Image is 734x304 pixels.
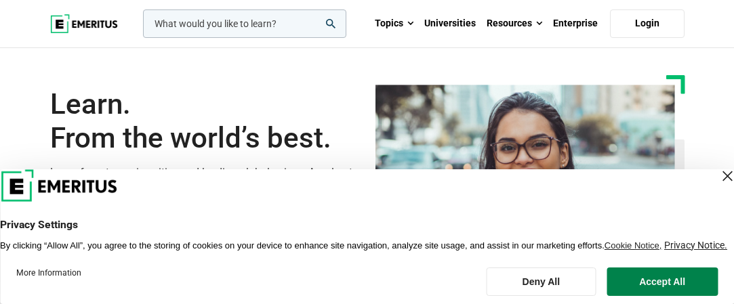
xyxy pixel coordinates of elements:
a: Login [610,9,685,38]
img: Learn from the world's best [375,85,675,261]
span: From the world’s best. [50,121,359,155]
input: woocommerce-product-search-field-0 [143,9,346,38]
p: Learn from top universities and leading global voices. Accelerate your career transformation [DATE]. [50,164,359,198]
h1: Learn. [50,87,359,156]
